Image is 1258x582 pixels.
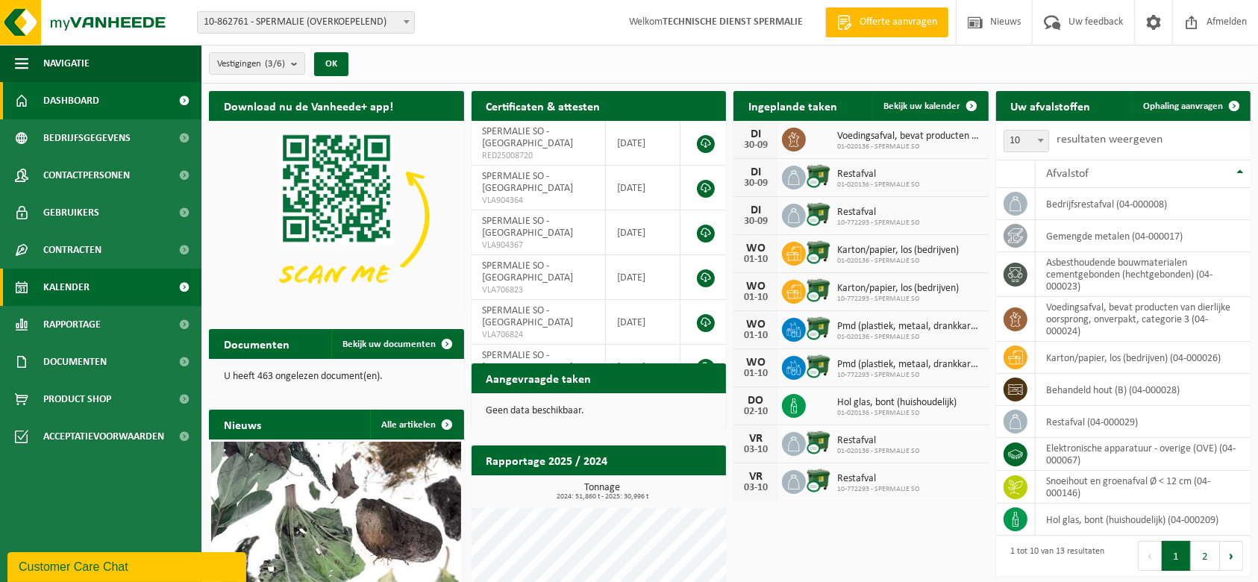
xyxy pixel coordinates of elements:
iframe: chat widget [7,549,249,582]
div: 01-10 [741,254,771,265]
h2: Uw afvalstoffen [996,91,1106,120]
td: behandeld hout (B) (04-000028) [1036,374,1251,406]
td: [DATE] [606,345,680,389]
span: VLA706824 [483,329,594,341]
td: asbesthoudende bouwmaterialen cementgebonden (hechtgebonden) (04-000023) [1036,252,1251,297]
span: 10 [1004,130,1049,152]
span: Bedrijfsgegevens [43,119,131,157]
span: SPERMALIE SO - [GEOGRAPHIC_DATA] [483,171,574,194]
span: Contactpersonen [43,157,130,194]
span: RED25008720 [483,150,594,162]
span: 01-020136 - SPERMALIE SO [837,333,981,342]
span: 10-862761 - SPERMALIE (OVERKOEPELEND) [197,11,415,34]
div: 03-10 [741,483,771,493]
td: bedrijfsrestafval (04-000008) [1036,188,1251,220]
div: 01-10 [741,331,771,341]
span: SPERMALIE SO - [GEOGRAPHIC_DATA] [483,260,574,284]
td: hol glas, bont (huishoudelijk) (04-000209) [1036,504,1251,536]
div: DI [741,128,771,140]
span: SPERMALIE SO - [GEOGRAPHIC_DATA] [483,305,574,328]
div: DI [741,166,771,178]
button: 1 [1162,541,1191,571]
span: Kalender [43,269,90,306]
span: Rapportage [43,306,101,343]
span: Gebruikers [43,194,99,231]
span: Offerte aanvragen [856,15,941,30]
div: WO [741,319,771,331]
h3: Tonnage [479,483,727,501]
img: WB-1100-CU [806,354,831,379]
span: 2024: 51,860 t - 2025: 30,996 t [479,493,727,501]
a: Offerte aanvragen [825,7,948,37]
button: Previous [1138,541,1162,571]
td: karton/papier, los (bedrijven) (04-000026) [1036,342,1251,374]
span: Restafval [837,207,920,219]
td: [DATE] [606,255,680,300]
div: 1 tot 10 van 13 resultaten [1004,539,1105,572]
div: WO [741,242,771,254]
a: Bekijk uw kalender [872,91,987,121]
span: 10-772293 - SPERMALIE SO [837,219,920,228]
span: Navigatie [43,45,90,82]
span: Restafval [837,473,920,485]
span: 01-020136 - SPERMALIE SO [837,447,920,456]
span: 01-020136 - SPERMALIE SO [837,257,959,266]
img: WB-1100-CU [806,201,831,227]
label: resultaten weergeven [1057,134,1162,145]
p: U heeft 463 ongelezen document(en). [224,372,449,382]
img: WB-1100-CU [806,163,831,189]
span: Karton/papier, los (bedrijven) [837,245,959,257]
span: Documenten [43,343,107,381]
h2: Documenten [209,329,304,358]
img: WB-1100-CU [806,316,831,341]
div: 30-09 [741,140,771,151]
span: Product Shop [43,381,111,418]
span: Pmd (plastiek, metaal, drankkartons) (bedrijven) [837,321,981,333]
span: 10-772293 - SPERMALIE SO [837,371,981,380]
img: WB-1100-CU [806,240,831,265]
span: Restafval [837,435,920,447]
a: Bekijk uw documenten [331,329,463,359]
h2: Rapportage 2025 / 2024 [472,445,623,475]
span: VLA904367 [483,240,594,251]
h2: Aangevraagde taken [472,363,607,392]
a: Ophaling aanvragen [1131,91,1249,121]
div: WO [741,281,771,292]
span: Restafval [837,169,920,181]
div: WO [741,357,771,369]
span: Hol glas, bont (huishoudelijk) [837,397,957,409]
td: gemengde metalen (04-000017) [1036,220,1251,252]
span: 01-020136 - SPERMALIE SO [837,143,981,151]
span: 10 [1004,131,1048,151]
span: Voedingsafval, bevat producten van dierlijke oorsprong, onverpakt, categorie 3 [837,131,981,143]
span: 10-772293 - SPERMALIE SO [837,295,959,304]
span: SPERMALIE SO - [GEOGRAPHIC_DATA] [483,126,574,149]
button: 2 [1191,541,1220,571]
span: Acceptatievoorwaarden [43,418,164,455]
span: Karton/papier, los (bedrijven) [837,283,959,295]
img: WB-1100-CU [806,278,831,303]
td: voedingsafval, bevat producten van dierlijke oorsprong, onverpakt, categorie 3 (04-000024) [1036,297,1251,342]
div: DO [741,395,771,407]
td: elektronische apparatuur - overige (OVE) (04-000067) [1036,438,1251,471]
td: restafval (04-000029) [1036,406,1251,438]
span: Bekijk uw kalender [884,101,961,111]
div: 01-10 [741,292,771,303]
span: VLA706823 [483,284,594,296]
td: [DATE] [606,121,680,166]
h2: Download nu de Vanheede+ app! [209,91,408,120]
td: [DATE] [606,210,680,255]
strong: TECHNISCHE DIENST SPERMALIE [663,16,803,28]
button: OK [314,52,348,76]
span: Contracten [43,231,101,269]
div: 03-10 [741,445,771,455]
span: 10-772293 - SPERMALIE SO [837,485,920,494]
div: VR [741,471,771,483]
button: Vestigingen(3/6) [209,52,305,75]
div: 01-10 [741,369,771,379]
button: Next [1220,541,1243,571]
img: WB-1100-CU [806,468,831,493]
span: 10-862761 - SPERMALIE (OVERKOEPELEND) [198,12,414,33]
span: VLA904364 [483,195,594,207]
